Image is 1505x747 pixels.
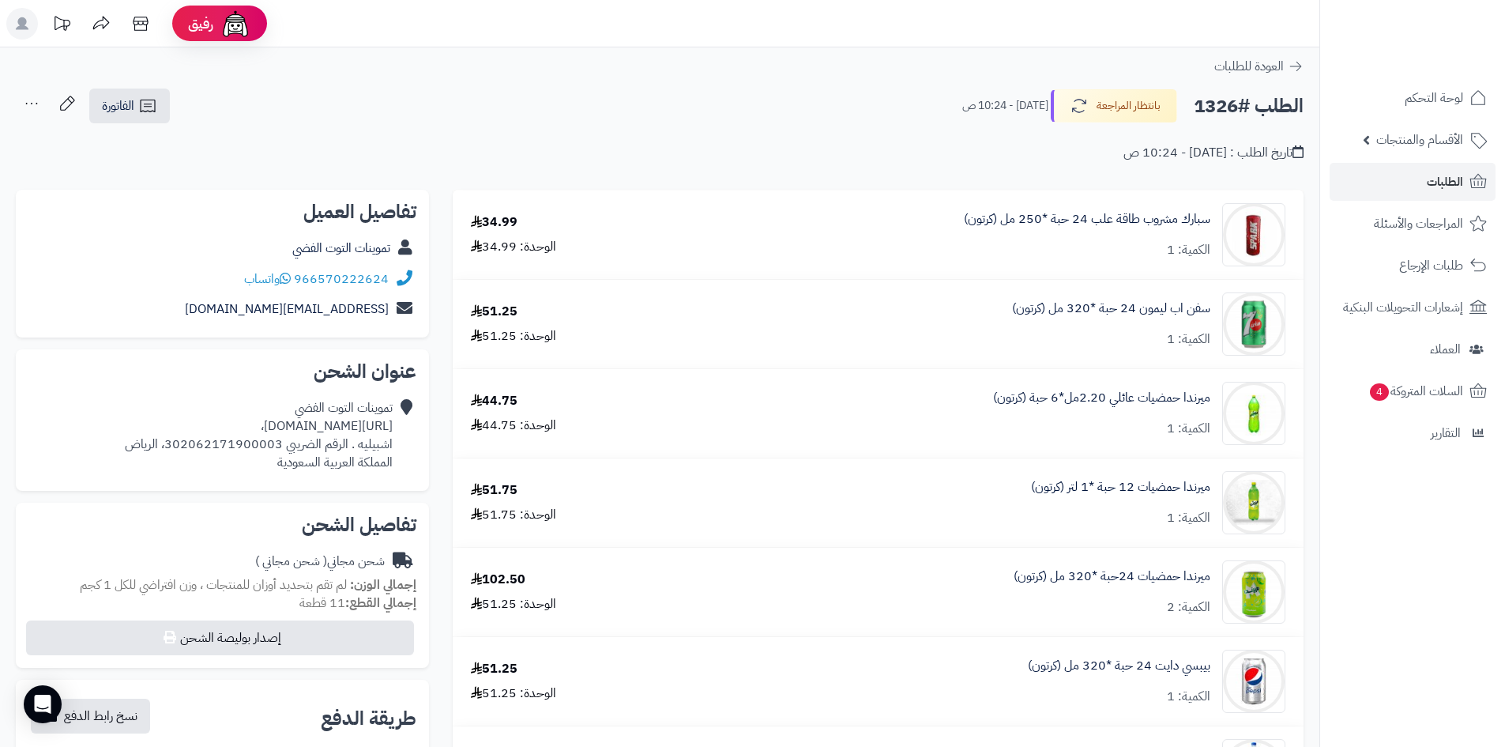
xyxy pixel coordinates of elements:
a: واتساب [244,270,291,289]
a: ميرندا حمضيات عائلي 2.20مل*6 حبة (كرتون) [993,389,1210,407]
div: 102.50 [471,571,525,589]
span: إشعارات التحويلات البنكية [1343,296,1463,319]
a: [EMAIL_ADDRESS][DOMAIN_NAME] [185,300,389,319]
a: إشعارات التحويلات البنكية [1330,289,1496,326]
a: تموينات التوت الفضي [292,239,390,258]
span: لم تقم بتحديد أوزان للمنتجات ، وزن افتراضي للكل 1 كجم [80,575,347,594]
h2: طريقة الدفع [321,709,416,728]
div: 34.99 [471,213,517,232]
span: الأقسام والمنتجات [1376,129,1463,151]
small: 11 قطعة [299,594,416,613]
a: الفاتورة [89,89,170,123]
a: العملاء [1330,330,1496,368]
img: ai-face.png [220,8,251,40]
img: 1747517517-f85b5201-d493-429b-b138-9978c401-90x90.jpg [1223,203,1285,266]
h2: الطلب #1326 [1194,90,1304,123]
div: الوحدة: 51.75 [471,506,556,524]
button: نسخ رابط الدفع [31,699,150,734]
div: الكمية: 2 [1167,598,1210,617]
img: 1747544486-c60db756-6ee7-44b0-a7d4-ec449800-90x90.jpg [1223,382,1285,445]
span: العملاء [1430,338,1461,360]
span: لوحة التحكم [1405,87,1463,109]
h2: تفاصيل العميل [28,202,416,221]
a: سبارك مشروب طاقة علب 24 حبة *250 مل (كرتون) [964,210,1210,228]
span: ( شحن مجاني ) [255,552,327,571]
a: تحديثات المنصة [42,8,81,43]
a: العودة للطلبات [1214,57,1304,76]
h2: عنوان الشحن [28,362,416,381]
div: 51.75 [471,481,517,500]
button: إصدار بوليصة الشحن [26,621,414,655]
div: 51.25 [471,303,517,321]
div: الوحدة: 34.99 [471,238,556,256]
span: المراجعات والأسئلة [1374,213,1463,235]
div: الوحدة: 44.75 [471,417,556,435]
a: المراجعات والأسئلة [1330,205,1496,243]
a: ميرندا حمضيات 12 حبة *1 لتر (كرتون) [1031,478,1210,496]
span: التقارير [1431,422,1461,444]
img: 1747593334-qxF5OTEWerP7hB4NEyoyUFLqKCZryJZ6-90x90.jpg [1223,650,1285,713]
span: 4 [1369,383,1390,402]
div: تموينات التوت الفضي [URL][DOMAIN_NAME]، اشبيليه . الرقم الضريبي 302062171900003، الرياض المملكة ا... [125,399,393,471]
div: الوحدة: 51.25 [471,327,556,345]
span: الطلبات [1427,171,1463,193]
a: طلبات الإرجاع [1330,247,1496,285]
img: 1747566256-XP8G23evkchGmxKUr8YaGb2gsq2hZno4-90x90.jpg [1223,471,1285,534]
img: 1747540602-UsMwFj3WdUIJzISPTZ6ZIXs6lgAaNT6J-90x90.jpg [1223,292,1285,356]
span: الفاتورة [102,96,134,115]
div: الوحدة: 51.25 [471,595,556,613]
div: الكمية: 1 [1167,420,1210,438]
a: سفن اب ليمون 24 حبة *320 مل (كرتون) [1012,300,1210,318]
a: ميرندا حمضيات 24حبة *320 مل (كرتون) [1014,568,1210,586]
span: رفيق [188,14,213,33]
div: الكمية: 1 [1167,688,1210,706]
button: بانتظار المراجعة [1051,89,1177,123]
div: تاريخ الطلب : [DATE] - 10:24 ص [1123,144,1304,162]
a: 966570222624 [294,270,389,289]
div: Open Intercom Messenger [24,685,62,723]
div: الكمية: 1 [1167,509,1210,527]
img: logo-2.png [1398,13,1490,47]
strong: إجمالي الوزن: [350,575,416,594]
strong: إجمالي القطع: [345,594,416,613]
img: 1747566452-bf88d184-d280-4ea7-9331-9e3669ef-90x90.jpg [1223,560,1285,624]
a: لوحة التحكم [1330,79,1496,117]
span: طلبات الإرجاع [1399,255,1463,277]
span: العودة للطلبات [1214,57,1284,76]
div: الكمية: 1 [1167,241,1210,259]
a: الطلبات [1330,163,1496,201]
small: [DATE] - 10:24 ص [962,98,1048,114]
span: السلات المتروكة [1368,380,1463,402]
div: الوحدة: 51.25 [471,685,556,703]
div: الكمية: 1 [1167,330,1210,349]
div: شحن مجاني [255,553,385,571]
span: نسخ رابط الدفع [64,707,137,726]
div: 51.25 [471,660,517,678]
div: 44.75 [471,392,517,410]
a: التقارير [1330,414,1496,452]
h2: تفاصيل الشحن [28,515,416,534]
a: بيبسي دايت 24 حبة *320 مل (كرتون) [1028,657,1210,675]
a: السلات المتروكة4 [1330,372,1496,410]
